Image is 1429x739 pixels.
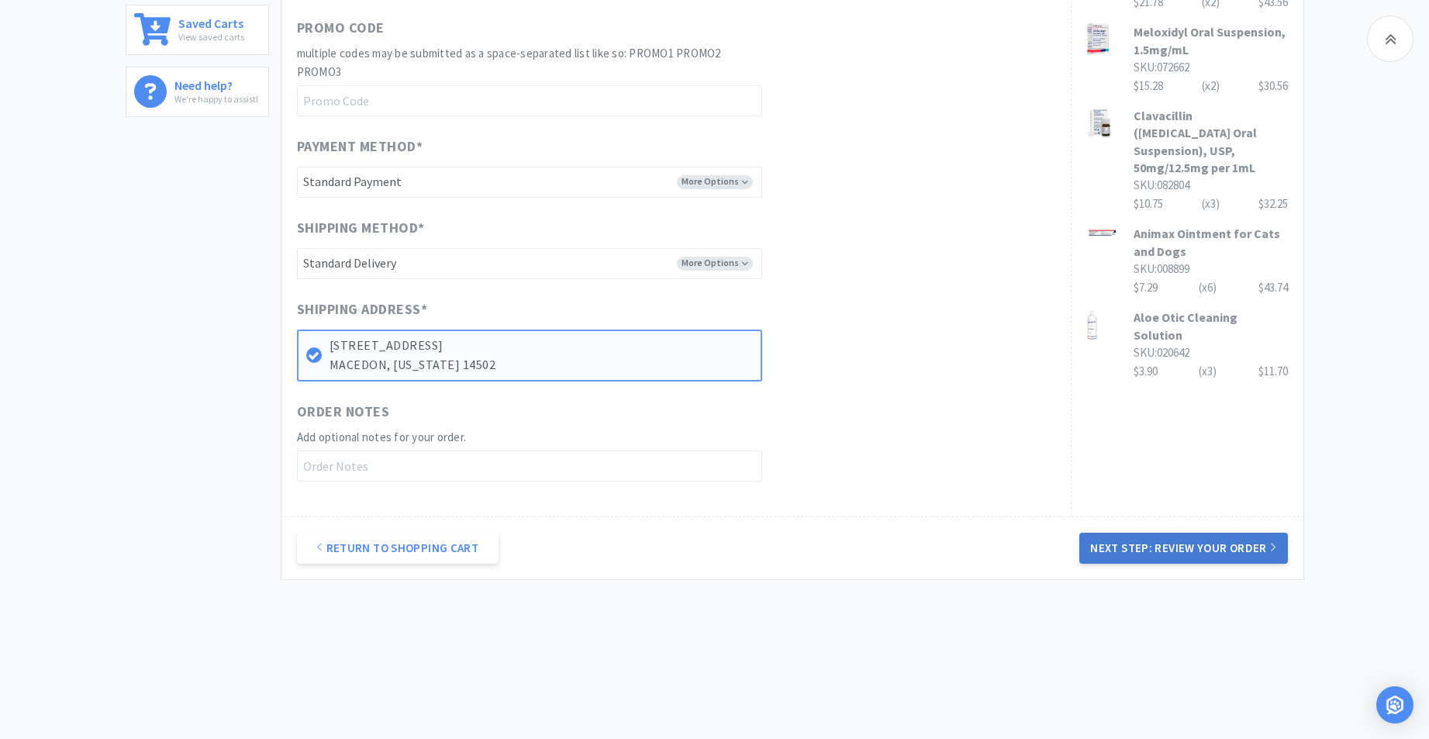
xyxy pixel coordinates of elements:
img: 712f1aa4b7cf4c90ace734739661c21f_423114.png [1087,23,1110,54]
span: SKU: 008899 [1134,261,1189,276]
span: Promo Code [297,17,385,40]
div: $11.70 [1258,362,1288,381]
div: $30.56 [1258,77,1288,95]
span: Shipping Address * [297,299,428,321]
span: SKU: 020642 [1134,345,1189,360]
div: (x 2 ) [1202,77,1220,95]
div: $43.74 [1258,278,1288,297]
div: Open Intercom Messenger [1376,686,1413,723]
input: Promo Code [297,85,762,116]
h6: Saved Carts [178,13,244,29]
span: Shipping Method * [297,217,425,240]
img: ef7ad5ff643c4df485d3b6bb08f1bbda_621764.png [1087,107,1112,138]
p: [STREET_ADDRESS] [330,336,753,356]
input: Order Notes [297,451,762,482]
a: Saved CartsView saved carts [126,5,269,55]
span: multiple codes may be submitted as a space-separated list like so: PROMO1 PROMO2 PROMO3 [297,46,721,79]
div: (x 3 ) [1199,362,1217,381]
div: (x 6 ) [1199,278,1217,297]
p: MACEDON, [US_STATE] 14502 [330,355,753,375]
div: (x 3 ) [1202,195,1220,213]
button: Next Step: Review Your Order [1079,533,1287,564]
img: 70df2fbdc08a4e0bbf6abf09339b753e_29736.png [1087,309,1097,340]
h6: Need help? [174,75,258,92]
img: 20db1b02c83c4be7948cd58931a37f2e_27575.png [1087,228,1118,237]
p: We're happy to assist! [174,92,258,106]
p: View saved carts [178,29,244,44]
div: $32.25 [1258,195,1288,213]
a: Return to Shopping Cart [297,533,499,564]
div: $15.28 [1134,77,1288,95]
span: SKU: 072662 [1134,60,1189,74]
span: Add optional notes for your order. [297,430,467,444]
h3: Aloe Otic Cleaning Solution [1134,309,1288,344]
div: $10.75 [1134,195,1288,213]
h3: Animax Ointment for Cats and Dogs [1134,225,1288,260]
span: Payment Method * [297,136,423,158]
span: Order Notes [297,401,390,423]
div: $7.29 [1134,278,1288,297]
span: SKU: 082804 [1134,178,1189,192]
h3: Meloxidyl Oral Suspension, 1.5mg/mL [1134,23,1288,58]
h3: Clavacillin ([MEDICAL_DATA] Oral Suspension), USP, 50mg/12.5mg per 1mL [1134,107,1288,177]
div: $3.90 [1134,362,1288,381]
